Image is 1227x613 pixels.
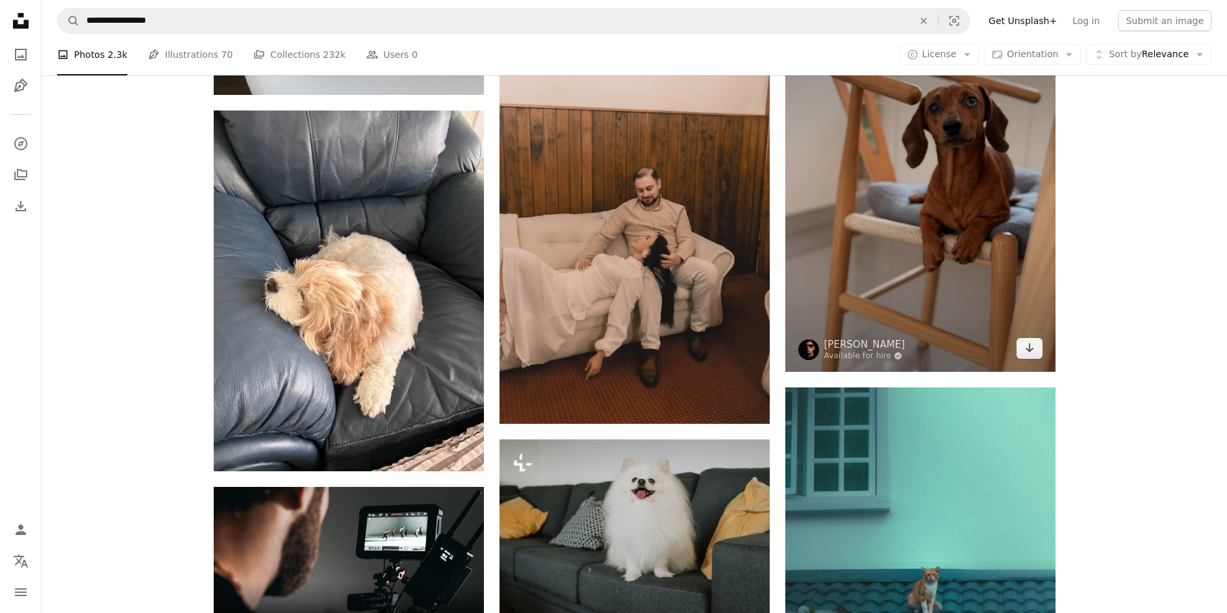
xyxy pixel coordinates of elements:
[214,285,484,296] a: a small white dog laying on top of a blue leather chair
[57,8,970,34] form: Find visuals sitewide
[8,193,34,219] a: Download History
[909,8,938,33] button: Clear
[1109,48,1189,61] span: Relevance
[1118,10,1211,31] button: Submit an image
[8,73,34,99] a: Illustrations
[981,10,1065,31] a: Get Unsplash+
[939,8,970,33] button: Visual search
[500,215,770,227] a: A man and a woman sitting on a couch
[221,47,233,62] span: 70
[1065,10,1107,31] a: Log in
[824,338,905,351] a: [PERSON_NAME]
[253,34,346,75] a: Collections 232k
[8,162,34,188] a: Collections
[8,579,34,605] button: Menu
[824,351,905,361] a: Available for hire
[984,44,1081,65] button: Orientation
[1086,44,1211,65] button: Sort byRelevance
[500,523,770,535] a: a small white dog sitting on top of a gray couch
[58,8,80,33] button: Search Unsplash
[1017,338,1043,359] a: Download
[8,548,34,574] button: Language
[500,18,770,424] img: A man and a woman sitting on a couch
[785,185,1056,197] a: A brown dog sitting on top of a wooden chair
[366,34,418,75] a: Users 0
[1109,49,1141,59] span: Sort by
[214,111,484,471] img: a small white dog laying on top of a blue leather chair
[412,47,418,62] span: 0
[8,8,34,36] a: Home — Unsplash
[922,49,957,59] span: License
[1007,49,1058,59] span: Orientation
[785,11,1056,372] img: A brown dog sitting on top of a wooden chair
[8,42,34,68] a: Photos
[798,339,819,360] img: Go to Max Bvp's profile
[900,44,980,65] button: License
[785,562,1056,573] a: A cat sitting on top of a roof next to a window
[148,34,233,75] a: Illustrations 70
[8,131,34,157] a: Explore
[323,47,346,62] span: 232k
[8,517,34,543] a: Log in / Sign up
